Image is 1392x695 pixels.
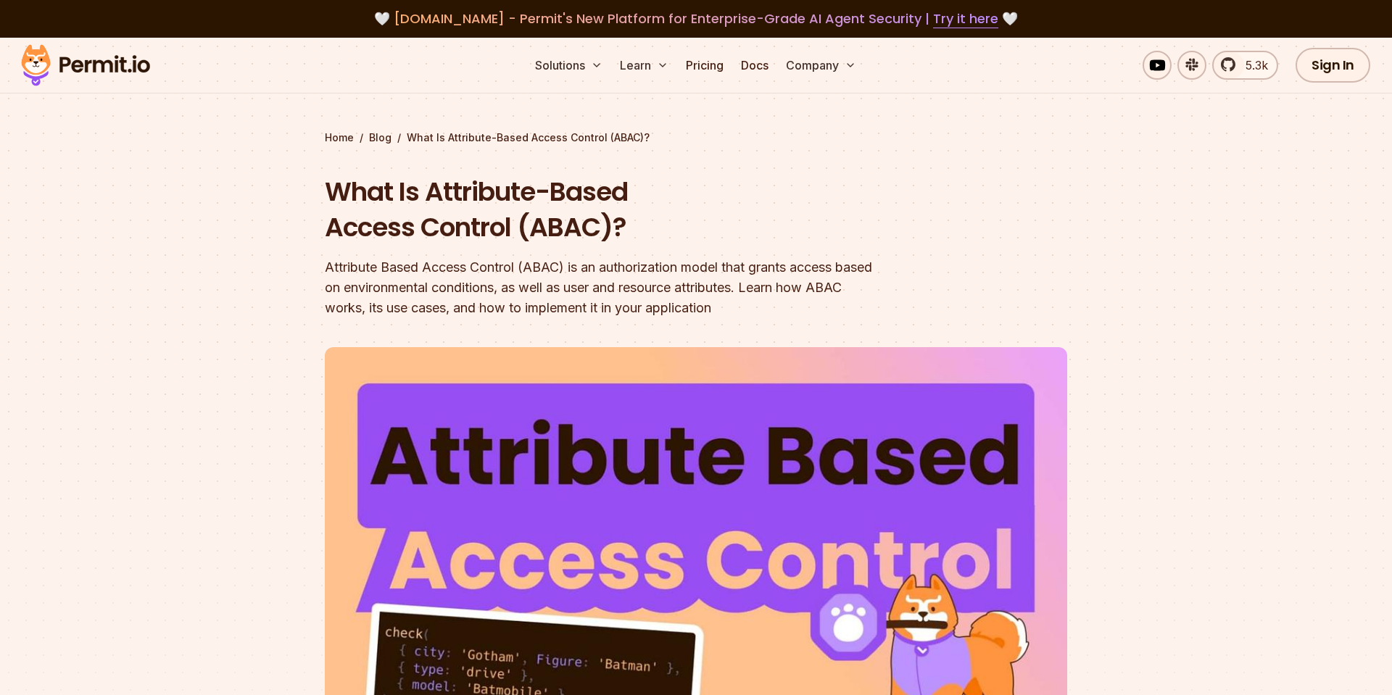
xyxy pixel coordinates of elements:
[680,51,729,80] a: Pricing
[325,130,1067,145] div: / /
[1212,51,1278,80] a: 5.3k
[325,130,354,145] a: Home
[614,51,674,80] button: Learn
[325,174,882,246] h1: What Is Attribute-Based Access Control (ABAC)?
[780,51,862,80] button: Company
[325,257,882,318] div: Attribute Based Access Control (ABAC) is an authorization model that grants access based on envir...
[735,51,774,80] a: Docs
[529,51,608,80] button: Solutions
[1296,48,1370,83] a: Sign In
[14,41,157,90] img: Permit logo
[394,9,998,28] span: [DOMAIN_NAME] - Permit's New Platform for Enterprise-Grade AI Agent Security |
[933,9,998,28] a: Try it here
[35,9,1357,29] div: 🤍 🤍
[369,130,391,145] a: Blog
[1237,57,1268,74] span: 5.3k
